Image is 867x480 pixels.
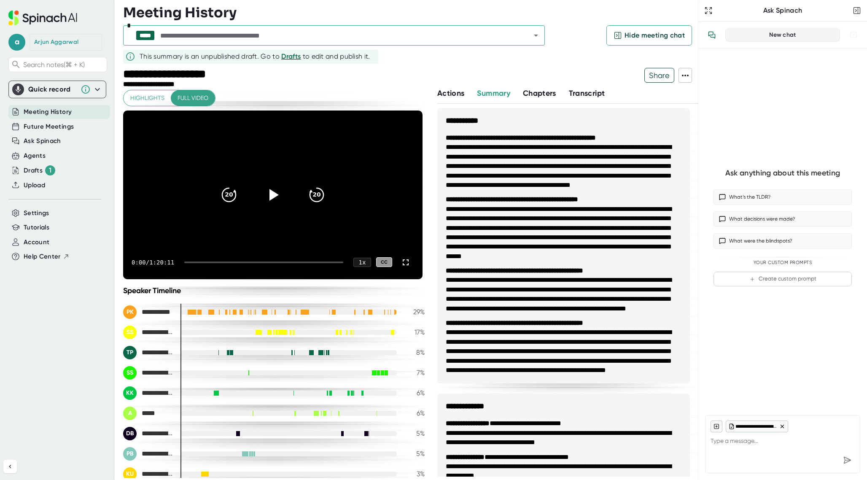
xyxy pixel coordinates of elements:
[404,429,425,437] div: 5 %
[24,208,49,218] button: Settings
[24,165,55,175] button: Drafts 1
[123,447,174,461] div: Parjanya Brahmachari
[725,168,840,178] div: Ask anything about this meeting
[644,68,674,83] button: Share
[123,366,174,380] div: Shriya Sharma
[123,386,174,400] div: Keerthi Krishnan
[404,470,425,478] div: 3 %
[404,389,425,397] div: 6 %
[530,30,542,41] button: Open
[8,34,25,51] span: a
[23,61,105,69] span: Search notes (⌘ + K)
[178,93,208,103] span: Full video
[404,369,425,377] div: 7 %
[12,81,102,98] div: Quick record
[123,305,137,319] div: PK
[171,90,215,106] button: Full video
[24,136,61,146] button: Ask Spinach
[123,346,137,359] div: TP
[123,5,237,21] h3: Meeting History
[477,89,510,98] span: Summary
[124,90,171,106] button: Highlights
[24,165,55,175] div: Drafts
[123,407,137,420] div: A
[437,88,464,99] button: Actions
[123,447,137,461] div: PB
[714,233,852,248] button: What were the blindspots?
[731,31,835,39] div: New chat
[376,257,392,267] div: CC
[606,25,692,46] button: Hide meeting chat
[140,51,370,62] div: This summary is an unpublished draft. Go to to edit and publish it.
[24,223,49,232] button: Tutorials
[477,88,510,99] button: Summary
[437,89,464,98] span: Actions
[404,348,425,356] div: 8 %
[353,258,371,267] div: 1 x
[703,5,714,16] button: Expand to Ask Spinach page
[24,181,45,190] button: Upload
[404,450,425,458] div: 5 %
[404,308,425,316] div: 29 %
[24,252,61,262] span: Help Center
[714,211,852,227] button: What decisions were made?
[123,427,137,440] div: DB
[840,453,855,468] div: Send message
[132,259,174,266] div: 0:00 / 1:20:11
[123,346,174,359] div: Trisha Pakkala
[281,51,301,62] button: Drafts
[24,237,49,247] button: Account
[123,407,174,420] div: Arjun
[123,386,137,400] div: KK
[45,165,55,175] div: 1
[123,326,174,339] div: Sneha Shrivastav
[130,93,164,103] span: Highlights
[703,27,720,43] button: View conversation history
[523,89,556,98] span: Chapters
[123,326,137,339] div: SS
[123,366,137,380] div: SS
[714,189,852,205] button: What’s the TLDR?
[569,88,605,99] button: Transcript
[123,427,174,440] div: Divyesh Balamurali
[123,286,425,295] div: Speaker Timeline
[24,252,70,262] button: Help Center
[3,460,17,473] button: Collapse sidebar
[569,89,605,98] span: Transcript
[28,85,76,94] div: Quick record
[24,151,46,161] button: Agents
[34,38,78,46] div: Arjun Aggarwal
[714,260,852,266] div: Your Custom Prompts
[281,52,301,60] span: Drafts
[714,6,851,15] div: Ask Spinach
[24,107,72,117] button: Meeting History
[851,5,863,16] button: Close conversation sidebar
[625,30,685,40] span: Hide meeting chat
[404,409,425,417] div: 6 %
[714,272,852,286] button: Create custom prompt
[404,328,425,336] div: 17 %
[523,88,556,99] button: Chapters
[24,122,74,132] button: Future Meetings
[123,305,174,319] div: Pratik Keni
[645,68,674,83] span: Share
